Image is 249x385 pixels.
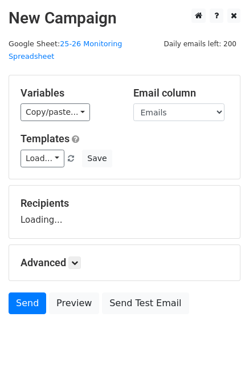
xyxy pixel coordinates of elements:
[160,39,240,48] a: Daily emails left: 200
[21,197,228,227] div: Loading...
[133,87,229,99] h5: Email column
[21,103,90,121] a: Copy/paste...
[9,39,122,61] a: 25-26 Monitoring Spreadsheet
[21,256,228,269] h5: Advanced
[21,133,70,145] a: Templates
[21,87,116,99] h5: Variables
[82,150,112,167] button: Save
[102,292,189,314] a: Send Test Email
[9,9,240,28] h2: New Campaign
[21,150,64,167] a: Load...
[9,292,46,314] a: Send
[9,39,122,61] small: Google Sheet:
[49,292,99,314] a: Preview
[160,38,240,50] span: Daily emails left: 200
[21,197,228,210] h5: Recipients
